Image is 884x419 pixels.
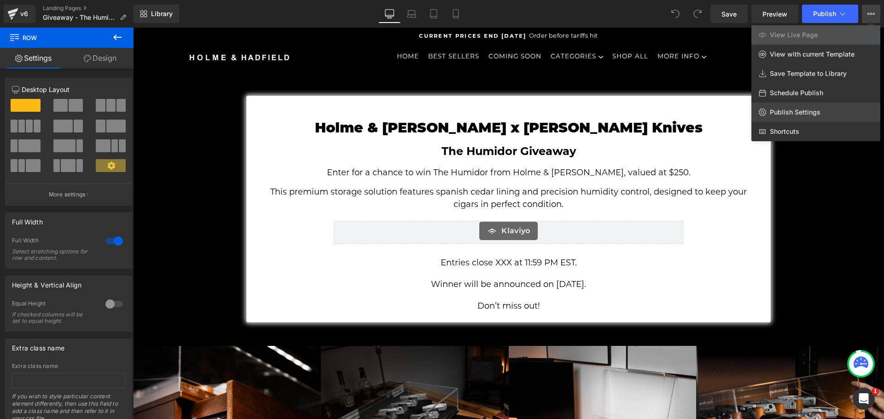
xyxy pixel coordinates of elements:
div: Full Width [12,213,43,226]
a: Shop All [475,22,520,38]
a: Preview [751,5,798,23]
div: v6 [18,8,30,20]
summary: Categories [413,22,475,38]
span: Row [9,28,101,48]
span: Klaviyo [368,198,397,209]
p: This premium storage solution features spanish cedar lining and precision humidity control, desig... [134,159,617,184]
div: Equal Height [12,300,96,310]
span: 1 [872,388,879,395]
span: View Live Page [770,31,818,39]
a: Landing Pages [43,5,134,12]
button: Open gorgias live chat [5,3,32,31]
button: Undo [666,5,685,23]
button: Publish [802,5,858,23]
span: Preview [762,9,787,19]
span: Entries close XXX at 11:59 PM EST. [308,232,444,240]
p: Enter for a chance to win The Humidor from Holme & [PERSON_NAME], valued at $250. [134,140,617,152]
p: Holme & [PERSON_NAME] x [PERSON_NAME] Knives [134,91,617,112]
span: Publish [813,10,836,17]
a: Mobile [445,5,467,23]
div: Select stretching options for row and content. [12,248,95,261]
span: Schedule Publish [770,89,823,97]
p: More settings [49,190,86,199]
iframe: Intercom live chat [853,388,875,410]
span: Save [721,9,737,19]
span: Publish Settings [770,108,820,116]
span: Save Template to Library [770,69,847,78]
div: If checked columns will be set to equal height. [12,311,95,324]
a: Home [259,22,291,38]
a: New Library [134,5,179,23]
a: Desktop [378,5,401,23]
button: View Live PageView with current TemplateSave Template to LibrarySchedule PublishPublish SettingsS... [862,5,880,23]
div: Primary [169,19,664,41]
span: Shortcuts [770,127,799,136]
span: Giveaway - The Humidor [43,14,116,21]
button: Redo [688,5,707,23]
span: Order before tariffs hit [394,6,465,11]
a: Best Sellers [291,22,351,38]
a: COMING SOON [351,22,413,38]
summary: More Info [520,22,578,38]
p: Desktop Layout [12,85,125,94]
span: Current prices end [DATE] [286,6,393,11]
button: More settings [6,184,132,205]
span: Don’t miss out! [344,275,407,283]
a: Design [67,48,134,69]
span: Winner will be announced on [DATE]. [298,253,453,262]
a: Laptop [401,5,423,23]
div: Extra class name [12,363,125,369]
div: Full Width [12,237,96,247]
a: Tablet [423,5,445,23]
span: Library [151,10,173,18]
a: v6 [4,5,35,23]
span: View with current Template [770,50,855,58]
p: The Humidor Giveaway [134,116,617,133]
div: Extra class name [12,339,64,352]
div: Height & Vertical Align [12,276,81,289]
